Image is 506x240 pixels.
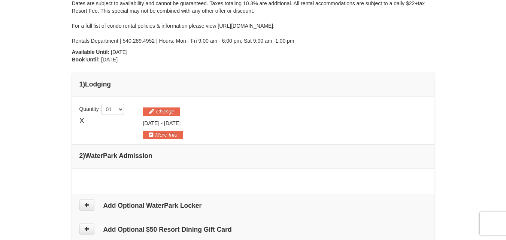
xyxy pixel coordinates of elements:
h4: 2 WaterPark Admission [79,152,427,160]
span: ) [83,152,85,160]
strong: Book Until: [72,57,100,63]
span: ) [83,80,85,88]
h4: Add Optional $50 Resort Dining Gift Card [79,226,427,233]
span: [DATE] [111,49,127,55]
span: Quantity : [79,106,124,112]
span: - [161,120,163,126]
h4: 1 Lodging [79,80,427,88]
span: X [79,115,85,126]
span: [DATE] [101,57,118,63]
h4: Add Optional WaterPark Locker [79,202,427,209]
span: [DATE] [143,120,160,126]
strong: Available Until: [72,49,110,55]
button: More Info [143,131,183,139]
span: [DATE] [164,120,181,126]
button: Change [143,107,180,116]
